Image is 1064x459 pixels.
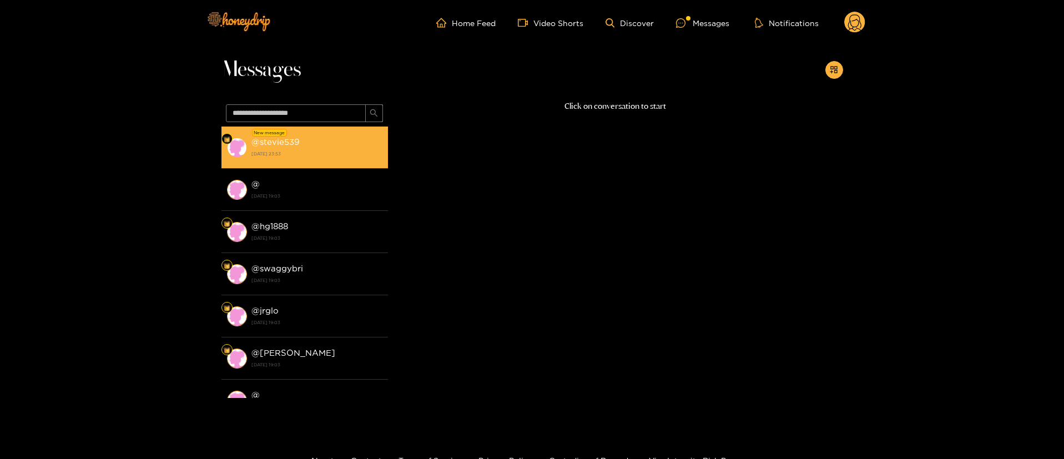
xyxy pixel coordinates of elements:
[251,306,279,315] strong: @ jrglo
[224,136,230,143] img: Fan Level
[227,264,247,284] img: conversation
[251,275,382,285] strong: [DATE] 19:03
[251,390,260,400] strong: @
[251,179,260,189] strong: @
[251,233,382,243] strong: [DATE] 19:03
[251,149,382,159] strong: [DATE] 23:53
[224,347,230,354] img: Fan Level
[606,18,654,28] a: Discover
[436,18,496,28] a: Home Feed
[227,222,247,242] img: conversation
[752,17,822,28] button: Notifications
[227,349,247,369] img: conversation
[224,263,230,269] img: Fan Level
[224,305,230,311] img: Fan Level
[825,61,843,79] button: appstore-add
[251,264,303,273] strong: @ swaggybri
[221,57,301,83] span: Messages
[251,348,335,357] strong: @ [PERSON_NAME]
[518,18,533,28] span: video-camera
[370,109,378,118] span: search
[227,306,247,326] img: conversation
[676,17,729,29] div: Messages
[388,100,843,113] p: Click on conversation to start
[251,317,382,327] strong: [DATE] 19:03
[227,180,247,200] img: conversation
[251,137,300,147] strong: @ stevie539
[251,191,382,201] strong: [DATE] 19:03
[518,18,583,28] a: Video Shorts
[365,104,383,122] button: search
[252,129,287,137] div: New message
[224,220,230,227] img: Fan Level
[830,65,838,75] span: appstore-add
[227,391,247,411] img: conversation
[436,18,452,28] span: home
[251,221,288,231] strong: @ hg1888
[251,360,382,370] strong: [DATE] 19:03
[227,138,247,158] img: conversation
